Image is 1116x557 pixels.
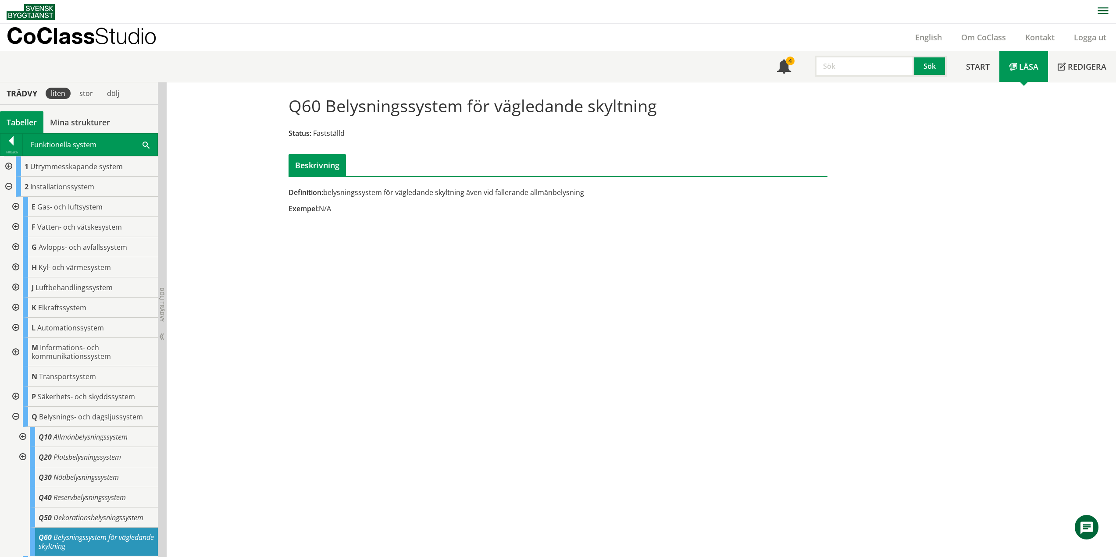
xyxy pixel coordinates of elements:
[1068,61,1106,72] span: Redigera
[39,412,143,422] span: Belysnings- och dagsljussystem
[46,88,71,99] div: liten
[0,149,22,156] div: Tillbaka
[32,343,111,361] span: Informations- och kommunikationssystem
[7,4,55,20] img: Svensk Byggtjänst
[1064,32,1116,43] a: Logga ut
[53,432,128,442] span: Allmänbelysningssystem
[906,32,952,43] a: English
[313,128,345,138] span: Fastställd
[7,31,157,41] p: CoClass
[32,343,38,352] span: M
[102,88,125,99] div: dölj
[289,188,323,197] span: Definition:
[952,32,1016,43] a: Om CoClass
[38,303,86,312] span: Elkraftssystem
[289,96,657,115] h1: Q60 Belysningssystem för vägledande skyltning
[32,242,37,252] span: G
[32,303,36,312] span: K
[37,323,104,333] span: Automationssystem
[25,162,29,171] span: 1
[25,182,29,192] span: 2
[32,412,37,422] span: Q
[30,162,123,171] span: Utrymmesskapande system
[74,88,98,99] div: stor
[32,392,36,401] span: P
[767,51,801,82] a: 4
[966,61,990,72] span: Start
[39,493,52,502] span: Q40
[289,188,643,197] div: belysningssystem för vägledande skyltning även vid fallerande allmänbelysning
[39,472,52,482] span: Q30
[999,51,1048,82] a: Läsa
[23,134,157,156] div: Funktionella system
[32,323,36,333] span: L
[2,89,42,98] div: Trädvy
[38,392,135,401] span: Säkerhets- och skyddssystem
[39,263,111,272] span: Kyl- och värmesystem
[786,57,795,65] div: 4
[7,24,175,51] a: CoClassStudio
[53,513,143,522] span: Dekorationsbelysningssystem
[1048,51,1116,82] a: Redigera
[289,204,643,213] div: N/A
[158,287,166,322] span: Dölj trädvy
[32,222,36,232] span: F
[1016,32,1064,43] a: Kontakt
[914,56,947,77] button: Sök
[39,432,52,442] span: Q10
[30,182,94,192] span: Installationssystem
[39,532,154,551] span: Belysningssystem för vägledande skyltning
[777,60,791,75] span: Notifikationer
[32,202,36,212] span: E
[39,513,52,522] span: Q50
[39,372,96,381] span: Transportsystem
[956,51,999,82] a: Start
[289,154,346,176] div: Beskrivning
[53,493,126,502] span: Reservbelysningssystem
[39,532,52,542] span: Q60
[53,472,119,482] span: Nödbelysningssystem
[37,202,103,212] span: Gas- och luftsystem
[289,204,319,213] span: Exempel:
[95,23,157,49] span: Studio
[32,372,37,381] span: N
[43,111,117,133] a: Mina strukturer
[32,263,37,272] span: H
[39,452,52,462] span: Q20
[143,140,150,149] span: Sök i tabellen
[815,56,914,77] input: Sök
[289,128,311,138] span: Status:
[37,222,122,232] span: Vatten- och vätskesystem
[32,283,34,292] span: J
[1019,61,1038,72] span: Läsa
[39,242,127,252] span: Avlopps- och avfallssystem
[53,452,121,462] span: Platsbelysningssystem
[36,283,113,292] span: Luftbehandlingssystem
